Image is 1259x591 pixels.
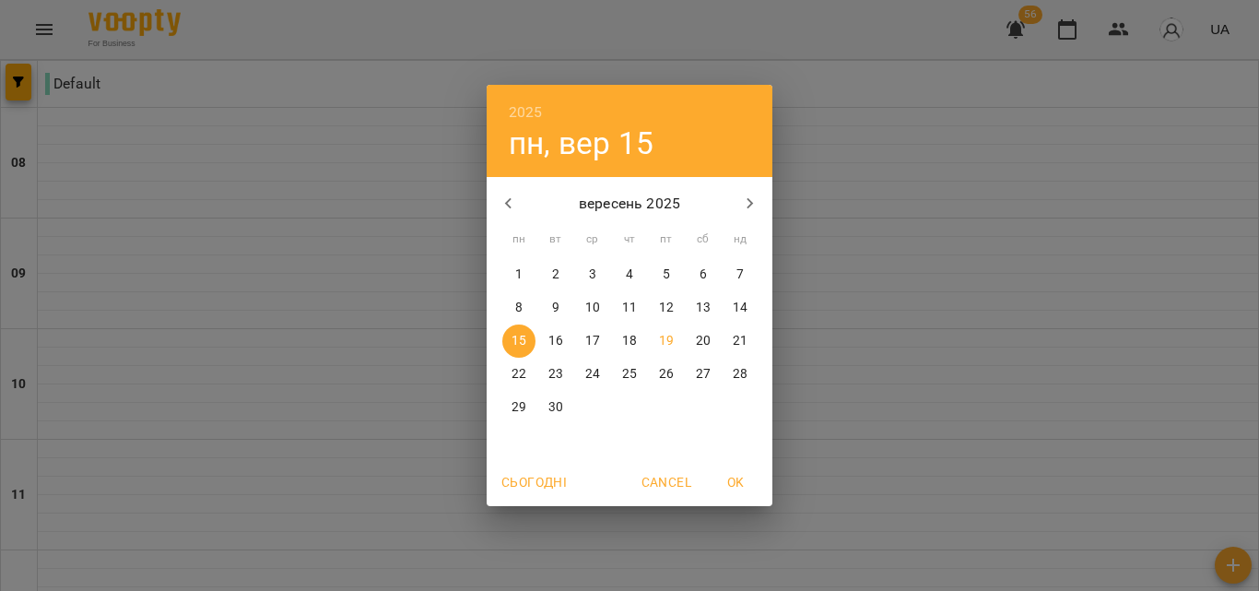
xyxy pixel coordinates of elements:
span: сб [687,230,720,249]
span: чт [613,230,646,249]
p: 23 [548,365,563,384]
p: 3 [589,266,596,284]
button: 9 [539,291,572,325]
button: OK [706,466,765,499]
p: вересень 2025 [531,193,729,215]
button: 26 [650,358,683,391]
button: Сьогодні [494,466,574,499]
span: OK [713,471,758,493]
span: Сьогодні [501,471,567,493]
button: 24 [576,358,609,391]
button: 12 [650,291,683,325]
p: 20 [696,332,711,350]
button: 22 [502,358,535,391]
p: 18 [622,332,637,350]
p: 26 [659,365,674,384]
span: ср [576,230,609,249]
button: 4 [613,258,646,291]
p: 1 [515,266,523,284]
p: 28 [733,365,747,384]
button: 28 [724,358,757,391]
p: 11 [622,299,637,317]
button: 18 [613,325,646,358]
p: 24 [585,365,600,384]
button: 27 [687,358,720,391]
button: 17 [576,325,609,358]
button: пн, вер 15 [509,124,653,162]
p: 8 [515,299,523,317]
p: 7 [736,266,744,284]
p: 16 [548,332,563,350]
button: 2025 [509,100,543,125]
button: 19 [650,325,683,358]
button: 15 [502,325,535,358]
button: 23 [539,358,572,391]
p: 9 [552,299,559,317]
span: пн [502,230,535,249]
p: 19 [659,332,674,350]
button: Cancel [634,466,699,499]
button: 6 [687,258,720,291]
button: 1 [502,258,535,291]
button: 16 [539,325,572,358]
p: 10 [585,299,600,317]
button: 20 [687,325,720,358]
button: 7 [724,258,757,291]
button: 29 [502,391,535,424]
p: 15 [512,332,526,350]
p: 2 [552,266,559,284]
button: 5 [650,258,683,291]
button: 8 [502,291,535,325]
button: 30 [539,391,572,424]
span: пт [650,230,683,249]
p: 22 [512,365,526,384]
p: 30 [548,398,563,417]
button: 3 [576,258,609,291]
p: 17 [585,332,600,350]
p: 21 [733,332,747,350]
button: 11 [613,291,646,325]
button: 10 [576,291,609,325]
span: нд [724,230,757,249]
p: 25 [622,365,637,384]
button: 13 [687,291,720,325]
button: 21 [724,325,757,358]
p: 6 [700,266,707,284]
p: 14 [733,299,747,317]
p: 4 [626,266,633,284]
p: 5 [663,266,670,284]
button: 25 [613,358,646,391]
p: 29 [512,398,526,417]
p: 27 [696,365,711,384]
span: вт [539,230,572,249]
button: 2 [539,258,572,291]
p: 12 [659,299,674,317]
button: 14 [724,291,757,325]
span: Cancel [641,471,691,493]
p: 13 [696,299,711,317]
